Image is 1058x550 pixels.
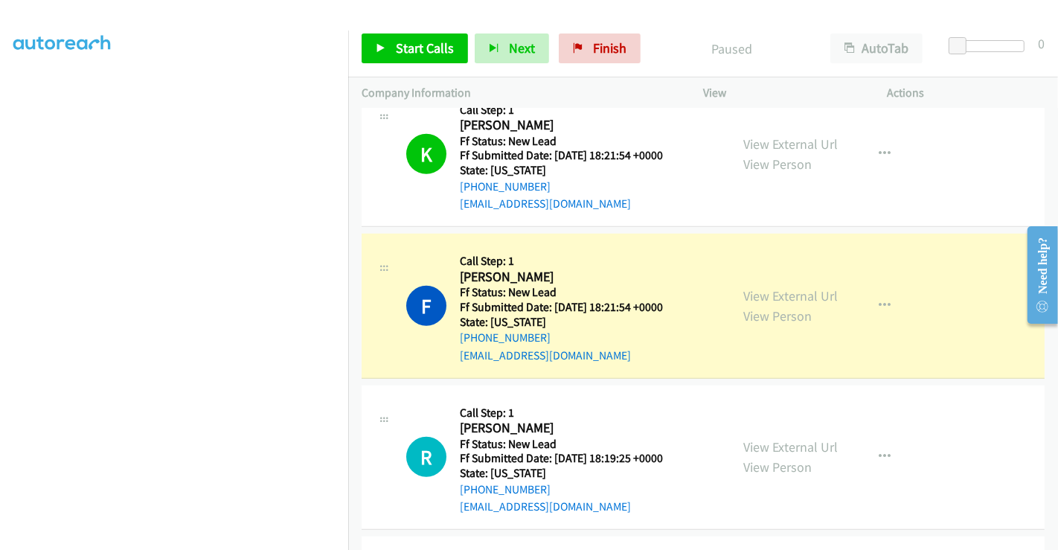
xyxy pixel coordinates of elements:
h2: [PERSON_NAME] [460,117,663,134]
h5: Call Step: 1 [460,103,663,118]
h1: K [406,134,446,174]
span: Next [509,39,535,57]
h5: State: [US_STATE] [460,315,663,330]
h5: Ff Submitted Date: [DATE] 18:21:54 +0000 [460,148,663,163]
iframe: Resource Center [1016,216,1058,334]
button: AutoTab [830,33,923,63]
a: [PHONE_NUMBER] [460,179,551,194]
a: Finish [559,33,641,63]
h5: Ff Submitted Date: [DATE] 18:19:25 +0000 [460,451,663,466]
span: Start Calls [396,39,454,57]
h5: State: [US_STATE] [460,163,663,178]
h5: Call Step: 1 [460,254,663,269]
a: View External Url [743,287,838,304]
a: [PHONE_NUMBER] [460,482,551,496]
button: Next [475,33,549,63]
h5: Ff Status: New Lead [460,437,663,452]
span: Finish [593,39,626,57]
h5: Ff Status: New Lead [460,134,663,149]
a: View Person [743,307,812,324]
p: Company Information [362,84,676,102]
p: Actions [888,84,1045,102]
h1: F [406,286,446,326]
h2: [PERSON_NAME] [460,269,663,286]
h5: State: [US_STATE] [460,466,663,481]
a: Start Calls [362,33,468,63]
h1: R [406,437,446,477]
p: View [703,84,861,102]
a: [EMAIL_ADDRESS][DOMAIN_NAME] [460,196,631,211]
a: [EMAIL_ADDRESS][DOMAIN_NAME] [460,348,631,362]
a: [PHONE_NUMBER] [460,330,551,345]
h5: Call Step: 1 [460,406,663,421]
h5: Ff Status: New Lead [460,285,663,300]
a: View External Url [743,438,838,455]
div: The call is yet to be attempted [406,437,446,477]
a: [EMAIL_ADDRESS][DOMAIN_NAME] [460,499,631,514]
p: Paused [661,39,804,59]
div: 0 [1038,33,1045,54]
div: Delay between calls (in seconds) [956,40,1025,52]
a: View External Url [743,135,838,153]
h5: Ff Submitted Date: [DATE] 18:21:54 +0000 [460,300,663,315]
a: View Person [743,458,812,476]
a: View Person [743,156,812,173]
h2: [PERSON_NAME] [460,420,663,437]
